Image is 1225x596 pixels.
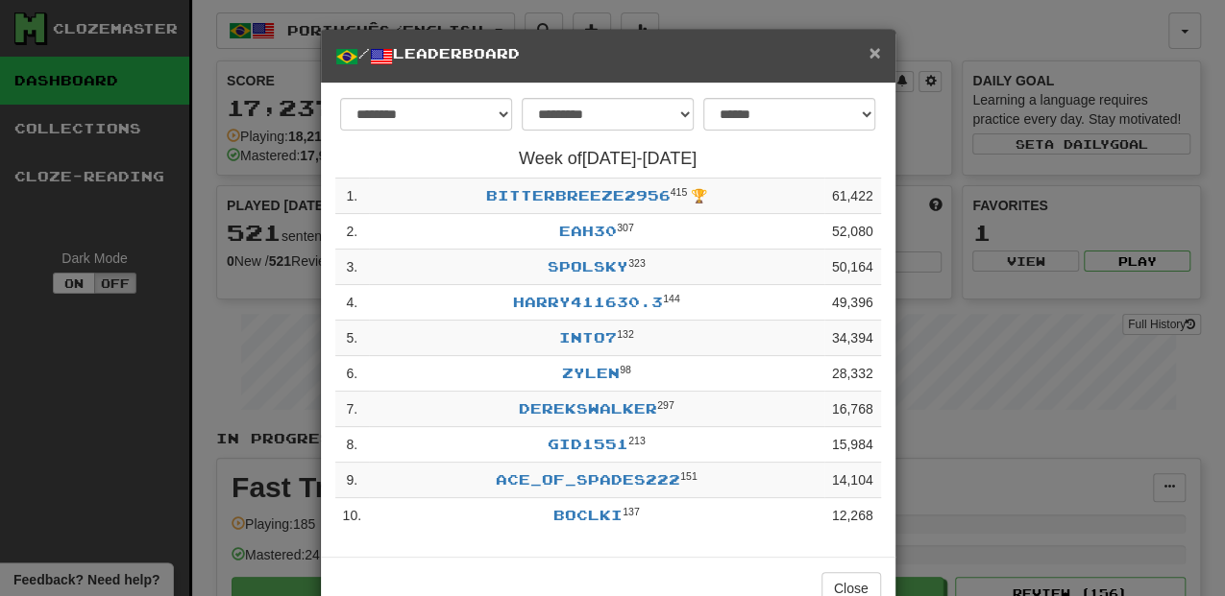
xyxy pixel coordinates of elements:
[496,471,680,488] a: ace_of_spades222
[869,42,880,62] button: Close
[335,150,881,169] h4: Week of [DATE] - [DATE]
[824,321,881,356] td: 34,394
[628,435,646,446] sup: Level 213
[691,188,707,203] span: 🏆
[680,470,698,482] sup: Level 151
[335,44,881,68] h5: / Leaderboard
[824,214,881,250] td: 52,080
[623,506,640,517] sup: Level 137
[335,356,369,392] td: 6 .
[617,222,634,233] sup: Level 307
[663,293,680,304] sup: Level 144
[335,392,369,427] td: 7 .
[335,463,369,498] td: 9 .
[824,250,881,285] td: 50,164
[562,365,620,381] a: Zylen
[824,356,881,392] td: 28,332
[559,223,617,239] a: EAH30
[548,436,628,452] a: gid1551
[657,399,674,411] sup: Level 297
[824,463,881,498] td: 14,104
[824,498,881,534] td: 12,268
[628,257,646,269] sup: Level 323
[335,427,369,463] td: 8 .
[553,507,623,523] a: boclki
[824,392,881,427] td: 16,768
[869,41,880,63] span: ×
[824,427,881,463] td: 15,984
[548,258,628,274] a: spolsky
[335,214,369,250] td: 2 .
[620,364,631,375] sup: Level 98
[824,285,881,321] td: 49,396
[519,400,657,417] a: derekswalker
[335,250,369,285] td: 3 .
[617,328,634,340] sup: Level 132
[513,294,663,310] a: Harry411630.3
[671,186,688,198] sup: Level 415
[335,321,369,356] td: 5 .
[486,187,671,203] a: BitterBreeze2956
[559,329,617,346] a: into7
[824,179,881,214] td: 61,422
[335,498,369,534] td: 10 .
[335,285,369,321] td: 4 .
[335,179,369,214] td: 1 .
